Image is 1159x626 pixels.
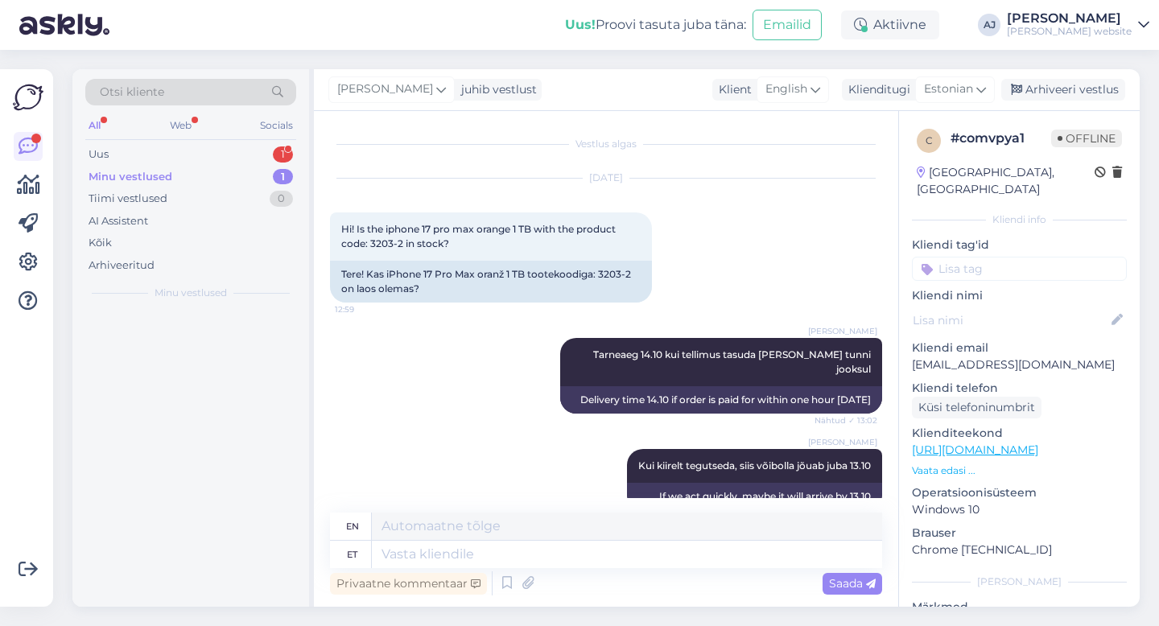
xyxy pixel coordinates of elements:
[841,10,939,39] div: Aktiivne
[1007,25,1132,38] div: [PERSON_NAME] website
[842,81,910,98] div: Klienditugi
[912,340,1127,356] p: Kliendi email
[912,425,1127,442] p: Klienditeekond
[89,213,148,229] div: AI Assistent
[89,235,112,251] div: Kõik
[155,286,227,300] span: Minu vestlused
[89,191,167,207] div: Tiimi vestlused
[1007,12,1132,25] div: [PERSON_NAME]
[815,414,877,426] span: Nähtud ✓ 13:02
[167,115,195,136] div: Web
[273,169,293,185] div: 1
[808,436,877,448] span: [PERSON_NAME]
[978,14,1000,36] div: AJ
[1001,79,1125,101] div: Arhiveeri vestlus
[912,212,1127,227] div: Kliendi info
[912,542,1127,558] p: Chrome [TECHNICAL_ID]
[593,348,873,375] span: Tarneaeg 14.10 kui tellimus tasuda [PERSON_NAME] tunni jooksul
[100,84,164,101] span: Otsi kliente
[565,17,596,32] b: Uus!
[926,134,933,146] span: c
[712,81,752,98] div: Klient
[912,525,1127,542] p: Brauser
[1007,12,1149,38] a: [PERSON_NAME][PERSON_NAME] website
[912,575,1127,589] div: [PERSON_NAME]
[330,137,882,151] div: Vestlus algas
[337,80,433,98] span: [PERSON_NAME]
[912,356,1127,373] p: [EMAIL_ADDRESS][DOMAIN_NAME]
[912,237,1127,253] p: Kliendi tag'id
[347,541,357,568] div: et
[257,115,296,136] div: Socials
[912,463,1127,478] p: Vaata edasi ...
[330,573,487,595] div: Privaatne kommentaar
[335,303,395,315] span: 12:59
[89,169,172,185] div: Minu vestlused
[13,82,43,113] img: Askly Logo
[912,599,1127,616] p: Märkmed
[346,513,359,540] div: en
[565,15,746,35] div: Proovi tasuta juba täna:
[753,10,822,40] button: Emailid
[765,80,807,98] span: English
[913,311,1108,329] input: Lisa nimi
[924,80,973,98] span: Estonian
[89,257,155,274] div: Arhiveeritud
[912,443,1038,457] a: [URL][DOMAIN_NAME]
[330,261,652,303] div: Tere! Kas iPhone 17 Pro Max oranž 1 TB tootekoodiga: 3203-2 on laos olemas?
[1051,130,1122,147] span: Offline
[808,325,877,337] span: [PERSON_NAME]
[917,164,1095,198] div: [GEOGRAPHIC_DATA], [GEOGRAPHIC_DATA]
[912,397,1041,418] div: Küsi telefoninumbrit
[627,483,882,510] div: If we act quickly, maybe it will arrive by 13.10
[951,129,1051,148] div: # comvpya1
[341,223,618,249] span: Hi! Is the iphone 17 pro max orange 1 TB with the product code: 3203-2 in stock?
[912,501,1127,518] p: Windows 10
[912,380,1127,397] p: Kliendi telefon
[270,191,293,207] div: 0
[829,576,876,591] span: Saada
[330,171,882,185] div: [DATE]
[89,146,109,163] div: Uus
[912,257,1127,281] input: Lisa tag
[85,115,104,136] div: All
[273,146,293,163] div: 1
[912,287,1127,304] p: Kliendi nimi
[912,484,1127,501] p: Operatsioonisüsteem
[560,386,882,414] div: Delivery time 14.10 if order is paid for within one hour [DATE]
[638,459,871,472] span: Kui kiirelt tegutseda, siis võibolla jõuab juba 13.10
[455,81,537,98] div: juhib vestlust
